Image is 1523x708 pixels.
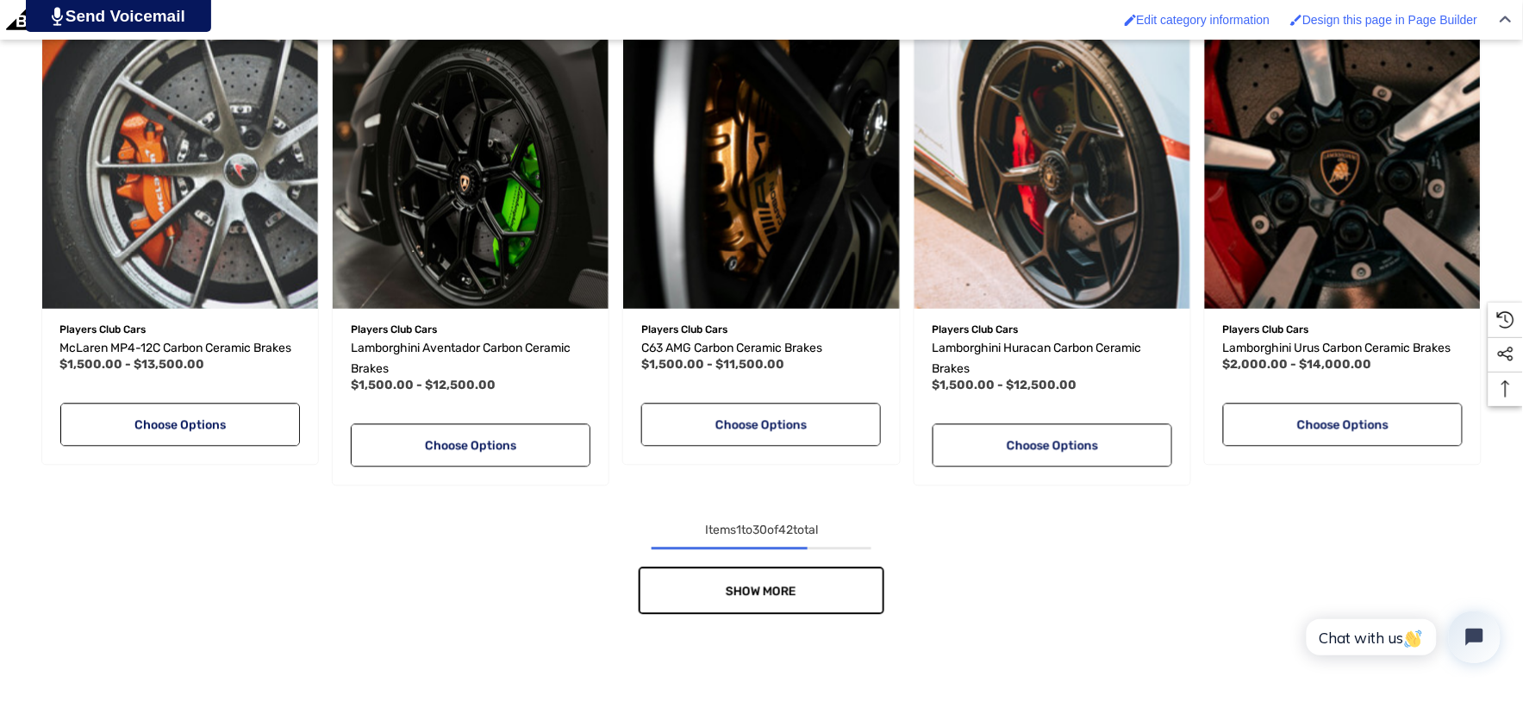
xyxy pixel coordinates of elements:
[60,338,300,359] a: McLaren MP4-12C Carbon Ceramic Brakes,Price range from $1,500.00 to $13,500.00
[1497,311,1514,329] svg: Recently Viewed
[351,318,590,341] p: Players Club Cars
[641,318,881,341] p: Players Club Cars
[933,318,1172,341] p: Players Club Cars
[736,523,741,537] span: 1
[727,584,797,598] span: Show More
[752,523,767,537] span: 30
[1290,14,1302,26] img: Enabled brush for page builder edit.
[1125,14,1137,26] img: Enabled brush for category edit
[52,7,63,26] img: PjwhLS0gR2VuZXJhdG9yOiBHcmF2aXQuaW8gLS0+PHN2ZyB4bWxucz0iaHR0cDovL3d3dy53My5vcmcvMjAwMC9zdmciIHhtb...
[639,567,884,614] a: Show More
[1223,357,1372,372] span: $2,000.00 - $14,000.00
[641,403,881,446] a: Choose Options
[641,338,881,359] a: C63 AMG Carbon Ceramic Brakes,Price range from $1,500.00 to $11,500.00
[42,32,318,308] img: McLaren MP4-12C Carbon Ceramic Brakes
[1137,13,1270,27] span: Edit category information
[351,341,571,376] span: Lamborghini Aventador Carbon Ceramic Brakes
[1282,4,1486,35] a: Enabled brush for page builder edit. Design this page in Page Builder
[1223,341,1451,355] span: Lamborghini Urus Carbon Ceramic Brakes
[1500,16,1512,23] img: Close Admin Bar
[351,338,590,379] a: Lamborghini Aventador Carbon Ceramic Brakes,Price range from $1,500.00 to $12,500.00
[351,378,496,392] span: $1,500.00 - $12,500.00
[641,357,784,372] span: $1,500.00 - $11,500.00
[60,357,205,372] span: $1,500.00 - $13,500.00
[1489,380,1523,398] svg: Top
[1497,346,1514,363] svg: Social Media
[60,403,300,446] a: Choose Options
[1302,13,1477,27] span: Design this page in Page Builder
[1205,32,1481,308] img: Lamborghini Urus Carbon Ceramic Brakes
[914,32,1190,308] img: Lamborghini Huracan Carbon Ceramic Brakes
[623,32,899,308] a: C63 AMG Carbon Ceramic Brakes,Price range from $1,500.00 to $11,500.00
[641,341,822,355] span: C63 AMG Carbon Ceramic Brakes
[42,32,318,308] a: McLaren MP4-12C Carbon Ceramic Brakes,Price range from $1,500.00 to $13,500.00
[1223,338,1463,359] a: Lamborghini Urus Carbon Ceramic Brakes,Price range from $2,000.00 to $14,000.00
[623,32,899,308] img: C63 Carbon Ceramic Brakes
[60,341,292,355] span: McLaren MP4-12C Carbon Ceramic Brakes
[34,520,1489,614] nav: pagination
[333,32,609,308] a: Lamborghini Aventador Carbon Ceramic Brakes,Price range from $1,500.00 to $12,500.00
[333,32,609,308] img: Lamborghini Aventador Carbon Ceramic Brakes
[933,338,1172,379] a: Lamborghini Huracan Carbon Ceramic Brakes,Price range from $1,500.00 to $12,500.00
[351,423,590,467] a: Choose Options
[1288,597,1515,678] iframe: Tidio Chat
[933,423,1172,467] a: Choose Options
[933,378,1077,392] span: $1,500.00 - $12,500.00
[1223,318,1463,341] p: Players Club Cars
[34,520,1489,541] div: Items to of total
[60,318,300,341] p: Players Club Cars
[914,32,1190,308] a: Lamborghini Huracan Carbon Ceramic Brakes,Price range from $1,500.00 to $12,500.00
[1223,403,1463,446] a: Choose Options
[933,341,1142,376] span: Lamborghini Huracan Carbon Ceramic Brakes
[1116,4,1279,35] a: Enabled brush for category edit Edit category information
[1205,32,1481,308] a: Lamborghini Urus Carbon Ceramic Brakes,Price range from $2,000.00 to $14,000.00
[778,523,793,537] span: 42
